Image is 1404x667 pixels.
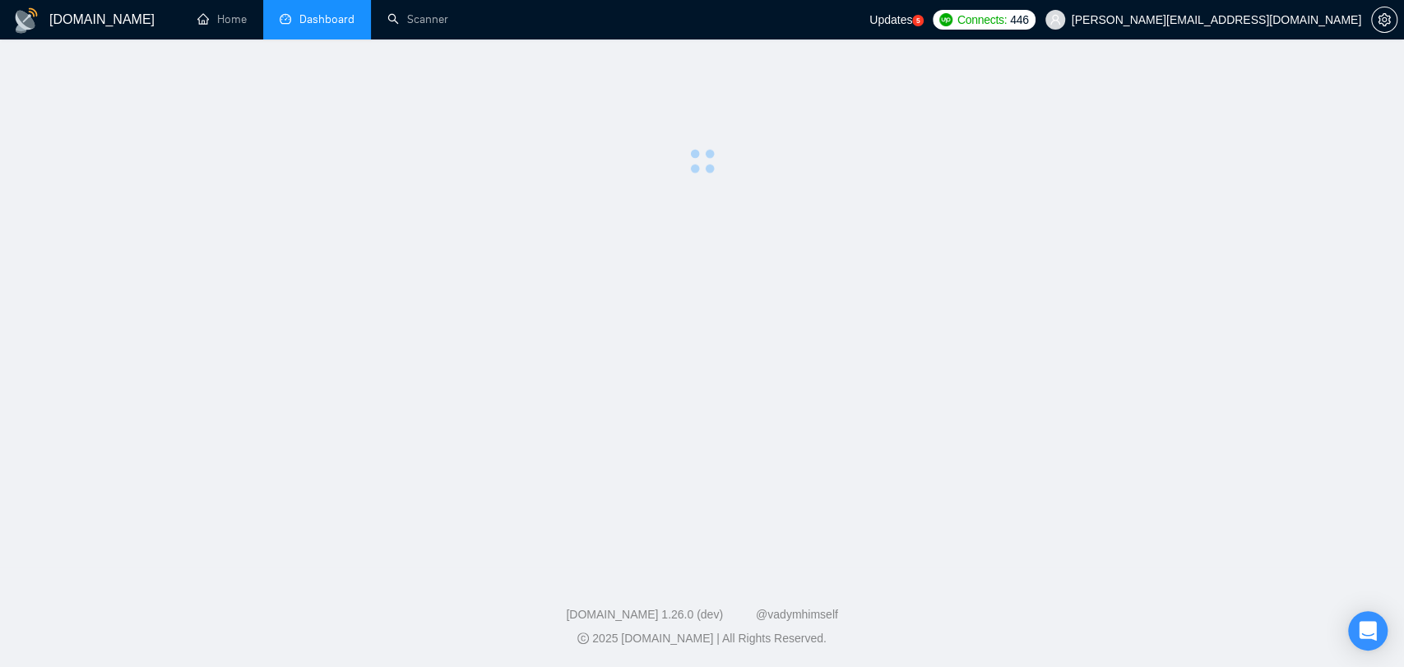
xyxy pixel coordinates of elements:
[869,13,912,26] span: Updates
[577,632,589,644] span: copyright
[13,630,1391,647] div: 2025 [DOMAIN_NAME] | All Rights Reserved.
[387,12,448,26] a: searchScanner
[299,12,354,26] span: Dashboard
[1372,13,1397,26] span: setting
[566,608,723,621] a: [DOMAIN_NAME] 1.26.0 (dev)
[1050,14,1061,25] span: user
[13,7,39,34] img: logo
[957,11,1007,29] span: Connects:
[1010,11,1028,29] span: 446
[1371,7,1397,33] button: setting
[939,13,952,26] img: upwork-logo.png
[280,13,291,25] span: dashboard
[1348,611,1388,651] div: Open Intercom Messenger
[916,17,920,25] text: 5
[197,12,247,26] a: homeHome
[912,15,924,26] a: 5
[756,608,838,621] a: @vadymhimself
[1371,13,1397,26] a: setting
